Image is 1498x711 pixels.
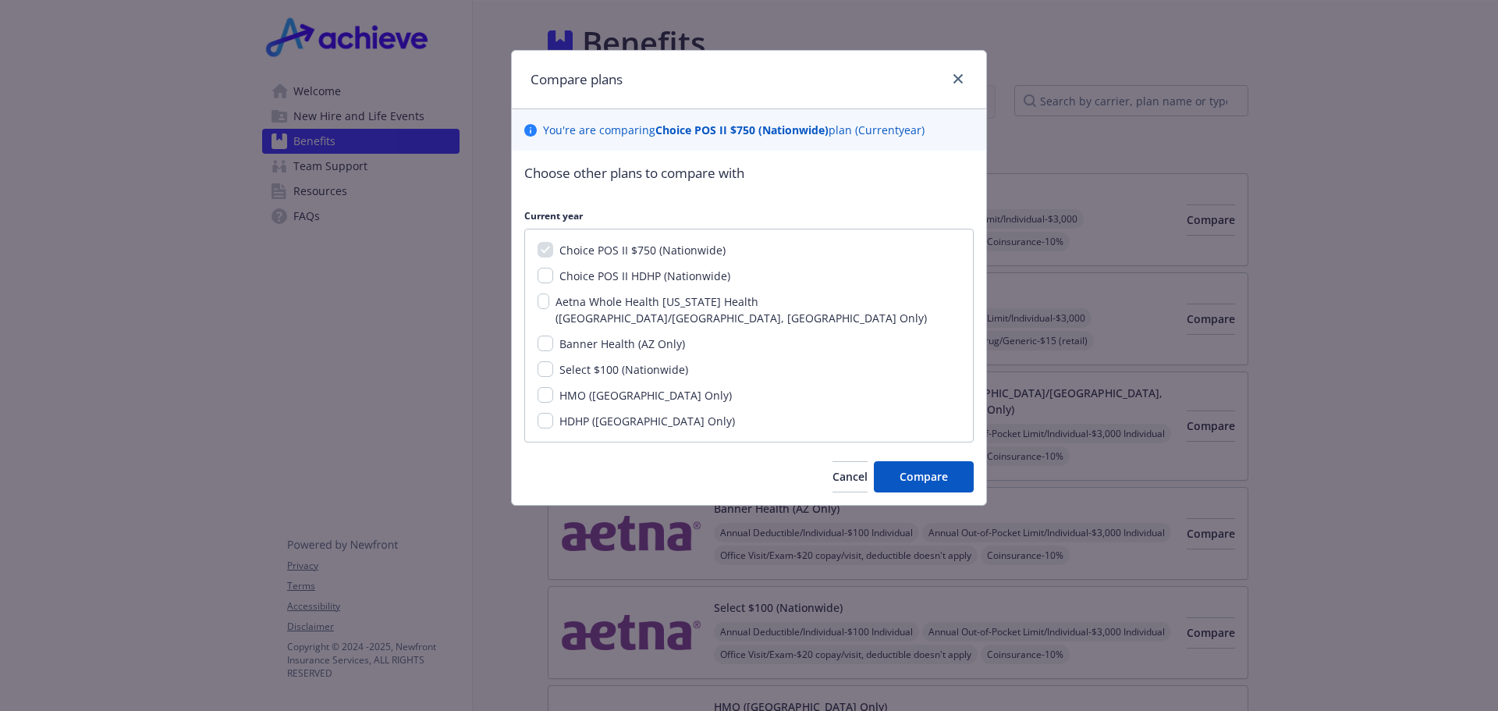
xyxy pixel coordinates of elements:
span: HDHP ([GEOGRAPHIC_DATA] Only) [559,414,735,428]
span: Banner Health (AZ Only) [559,336,685,351]
p: Choose other plans to compare with [524,163,974,183]
span: Compare [900,469,948,484]
button: Cancel [832,461,868,492]
span: Aetna Whole Health [US_STATE] Health ([GEOGRAPHIC_DATA]/[GEOGRAPHIC_DATA], [GEOGRAPHIC_DATA] Only) [556,294,927,325]
a: close [949,69,967,88]
b: Choice POS II $750 (Nationwide) [655,123,829,137]
span: Select $100 (Nationwide) [559,362,688,377]
span: HMO ([GEOGRAPHIC_DATA] Only) [559,388,732,403]
p: Current year [524,209,974,222]
h1: Compare plans [531,69,623,90]
p: You ' re are comparing plan ( Current year) [543,122,925,138]
span: Choice POS II HDHP (Nationwide) [559,268,730,283]
span: Cancel [832,469,868,484]
button: Compare [874,461,974,492]
span: Choice POS II $750 (Nationwide) [559,243,726,258]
